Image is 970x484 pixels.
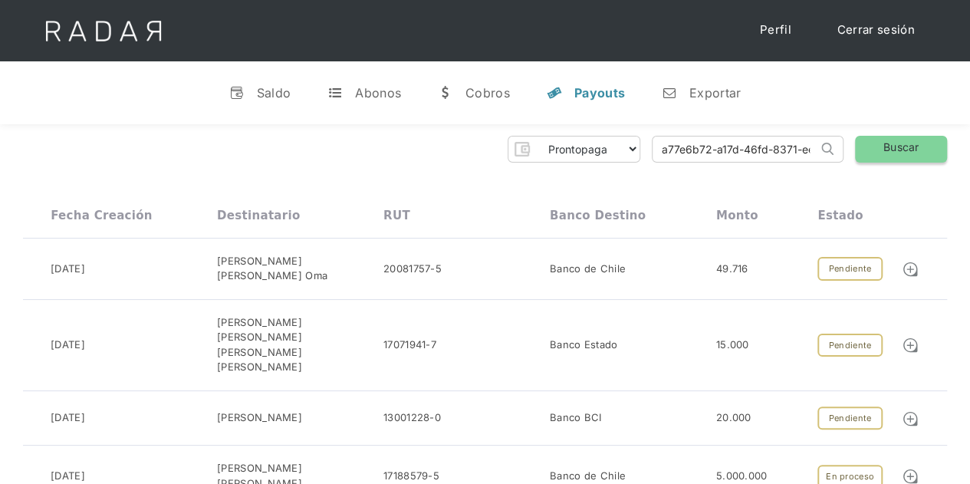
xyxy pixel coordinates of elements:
[229,85,245,100] div: v
[217,254,383,284] div: [PERSON_NAME] [PERSON_NAME] Oma
[383,262,442,277] div: 20081757-5
[817,257,882,281] div: Pendiente
[902,337,919,354] img: Detalle
[902,410,919,427] img: Detalle
[550,469,626,484] div: Banco de Chile
[508,136,640,163] form: Form
[716,337,749,353] div: 15.000
[550,337,618,353] div: Banco Estado
[817,407,882,430] div: Pendiente
[383,337,436,353] div: 17071941-7
[817,209,863,222] div: Estado
[327,85,343,100] div: t
[257,85,291,100] div: Saldo
[550,410,602,426] div: Banco BCI
[383,410,441,426] div: 13001228-0
[716,410,751,426] div: 20.000
[653,137,817,162] input: Busca por ID
[217,410,302,426] div: [PERSON_NAME]
[383,209,410,222] div: RUT
[822,15,930,45] a: Cerrar sesión
[550,209,646,222] div: Banco destino
[438,85,453,100] div: w
[51,410,85,426] div: [DATE]
[547,85,562,100] div: y
[817,334,882,357] div: Pendiente
[550,262,626,277] div: Banco de Chile
[217,209,300,222] div: Destinatario
[689,85,741,100] div: Exportar
[716,262,748,277] div: 49.716
[716,469,768,484] div: 5.000.000
[465,85,510,100] div: Cobros
[662,85,677,100] div: n
[51,262,85,277] div: [DATE]
[716,209,758,222] div: Monto
[51,337,85,353] div: [DATE]
[745,15,807,45] a: Perfil
[355,85,401,100] div: Abonos
[855,136,947,163] a: Buscar
[902,261,919,278] img: Detalle
[217,315,383,375] div: [PERSON_NAME] [PERSON_NAME] [PERSON_NAME] [PERSON_NAME]
[51,209,153,222] div: Fecha creación
[574,85,625,100] div: Payouts
[51,469,85,484] div: [DATE]
[383,469,439,484] div: 17188579-5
